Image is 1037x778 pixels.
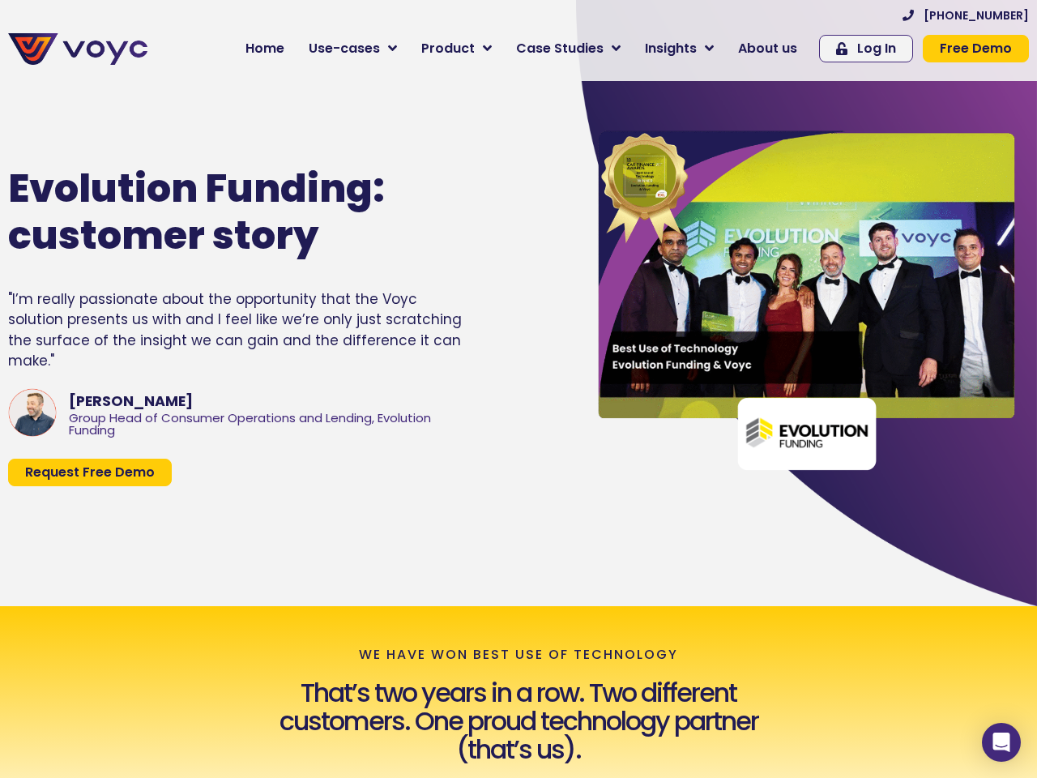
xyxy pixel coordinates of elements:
[819,35,913,62] a: Log In
[421,39,475,58] span: Product
[738,39,797,58] span: About us
[245,39,284,58] span: Home
[8,33,147,65] img: voyc-full-logo
[940,42,1012,55] span: Free Demo
[25,466,155,479] span: Request Free Demo
[8,289,463,372] div: "I’m really passionate about the opportunity that the Voyc solution presents us with and I feel l...
[297,32,409,65] a: Use-cases
[8,165,435,259] h1: Evolution Funding: customer story
[8,459,172,486] a: Request Free Demo
[516,39,604,58] span: Case Studies
[409,32,504,65] a: Product
[924,10,1029,21] span: [PHONE_NUMBER]
[251,678,787,764] h2: That’s two years in a row. Two different customers. One proud technology partner (that’s us).
[69,413,463,437] div: Group Head of Consumer Operations and Lending, Evolution Funding
[726,32,809,65] a: About us
[923,35,1029,62] a: Free Demo
[645,39,697,58] span: Insights
[69,391,463,412] div: [PERSON_NAME]
[359,648,678,662] p: We Have won Best Use of Technology
[233,32,297,65] a: Home
[309,39,380,58] span: Use-cases
[504,32,633,65] a: Case Studies
[857,42,896,55] span: Log In
[903,10,1029,21] a: [PHONE_NUMBER]
[982,723,1021,762] div: Open Intercom Messenger
[633,32,726,65] a: Insights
